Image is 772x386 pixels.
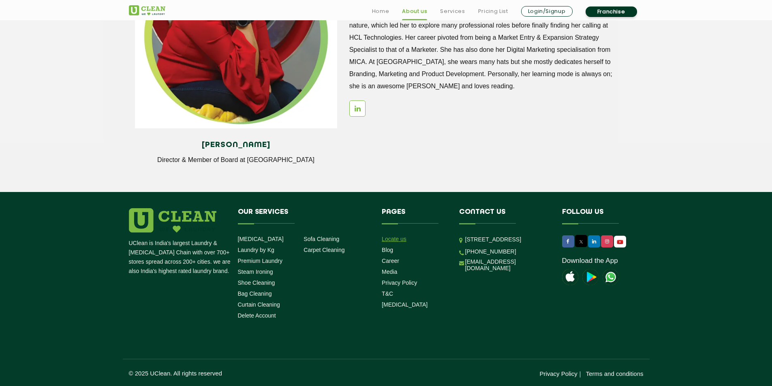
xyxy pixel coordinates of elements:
[238,279,275,286] a: Shoe Cleaning
[402,6,427,16] a: About us
[382,247,393,253] a: Blog
[562,208,633,224] h4: Follow us
[382,279,417,286] a: Privacy Policy
[238,312,276,319] a: Delete Account
[238,258,283,264] a: Premium Laundry
[465,258,550,271] a: [EMAIL_ADDRESS][DOMAIN_NAME]
[562,269,578,285] img: apple-icon.png
[238,236,284,242] a: [MEDICAL_DATA]
[459,208,550,224] h4: Contact us
[382,258,399,264] a: Career
[304,236,339,242] a: Sofa Cleaning
[562,257,618,265] a: Download the App
[382,208,447,224] h4: Pages
[465,248,516,255] a: [PHONE_NUMBER]
[141,156,331,164] p: Director & Member of Board at [GEOGRAPHIC_DATA]
[129,208,216,232] img: logo.png
[603,269,619,285] img: UClean Laundry and Dry Cleaning
[586,370,644,377] a: Terms and conditions
[382,290,393,297] a: T&C
[582,269,599,285] img: playstoreicon.png
[586,6,637,17] a: Franchise
[238,269,273,275] a: Steam Ironing
[382,236,406,242] a: Locate us
[465,235,550,244] p: [STREET_ADDRESS]
[304,247,344,253] a: Carpet Cleaning
[129,239,232,276] p: UClean is India's largest Laundry & [MEDICAL_DATA] Chain with over 700+ stores spread across 200+...
[372,6,389,16] a: Home
[129,5,165,15] img: UClean Laundry and Dry Cleaning
[615,238,625,246] img: UClean Laundry and Dry Cleaning
[238,290,272,297] a: Bag Cleaning
[238,208,370,224] h4: Our Services
[141,141,331,149] h4: [PERSON_NAME]
[521,6,573,17] a: Login/Signup
[478,6,508,16] a: Pricing List
[129,370,386,377] p: © 2025 UClean. All rights reserved
[238,247,274,253] a: Laundry by Kg
[539,370,577,377] a: Privacy Policy
[382,269,397,275] a: Media
[238,301,280,308] a: Curtain Cleaning
[440,6,465,16] a: Services
[382,301,428,308] a: [MEDICAL_DATA]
